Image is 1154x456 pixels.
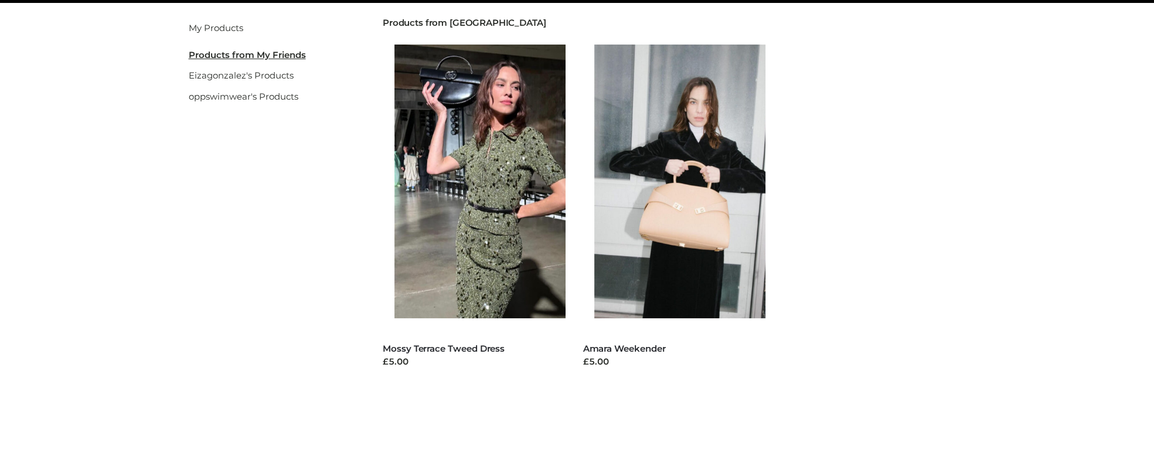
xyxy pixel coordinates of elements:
a: oppswimwear's Products [189,91,298,102]
div: £5.00 [583,355,765,369]
h2: Products from [GEOGRAPHIC_DATA] [383,18,966,28]
a: Eizagonzalez's Products [189,70,294,81]
div: £5.00 [383,355,566,369]
a: Amara Weekender [583,343,665,354]
a: My Products [189,22,243,33]
a: Mossy Terrace Tweed Dress [383,343,505,354]
u: Products from My Friends [189,49,306,60]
